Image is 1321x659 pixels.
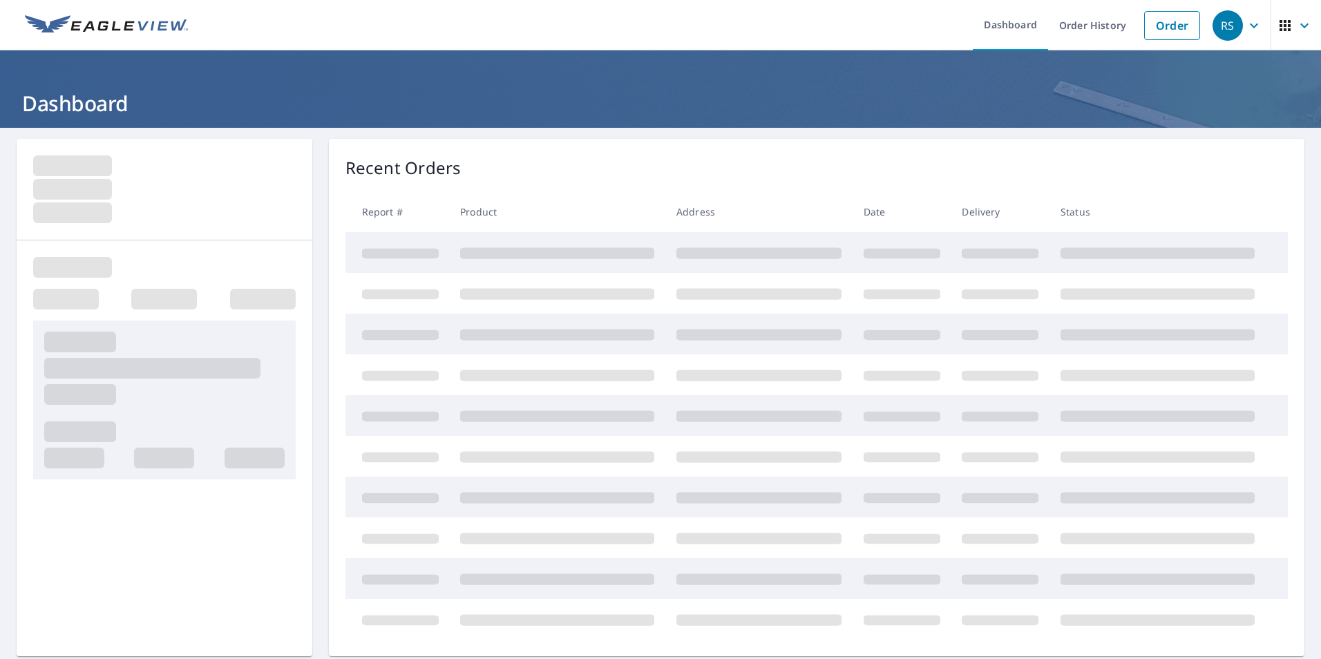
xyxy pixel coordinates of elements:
th: Status [1049,191,1266,232]
th: Address [665,191,853,232]
div: RS [1213,10,1243,41]
img: EV Logo [25,15,188,36]
h1: Dashboard [17,89,1304,117]
th: Date [853,191,951,232]
a: Order [1144,11,1200,40]
th: Product [449,191,665,232]
th: Delivery [951,191,1049,232]
th: Report # [345,191,450,232]
p: Recent Orders [345,155,462,180]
